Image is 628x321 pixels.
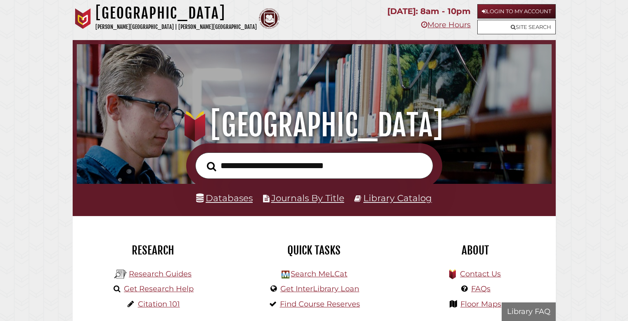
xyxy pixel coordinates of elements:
img: Hekman Library Logo [282,271,289,278]
i: Search [207,161,216,171]
a: Get Research Help [124,284,194,293]
a: Journals By Title [271,193,344,203]
h2: Quick Tasks [240,243,389,257]
a: Research Guides [129,269,192,278]
a: Search MeLCat [291,269,347,278]
img: Hekman Library Logo [114,268,127,281]
a: More Hours [421,20,471,29]
img: Calvin University [73,8,93,29]
a: Find Course Reserves [280,300,360,309]
a: Login to My Account [477,4,556,19]
p: [PERSON_NAME][GEOGRAPHIC_DATA] | [PERSON_NAME][GEOGRAPHIC_DATA] [95,22,257,32]
a: Contact Us [460,269,501,278]
h1: [GEOGRAPHIC_DATA] [95,4,257,22]
h1: [GEOGRAPHIC_DATA] [86,107,542,143]
h2: Research [79,243,228,257]
button: Search [203,159,220,174]
a: FAQs [471,284,491,293]
a: Citation 101 [138,300,180,309]
p: [DATE]: 8am - 10pm [387,4,471,19]
a: Floor Maps [460,300,501,309]
img: Calvin Theological Seminary [259,8,280,29]
h2: About [401,243,550,257]
a: Databases [196,193,253,203]
a: Site Search [477,20,556,34]
a: Get InterLibrary Loan [280,284,359,293]
a: Library Catalog [363,193,432,203]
